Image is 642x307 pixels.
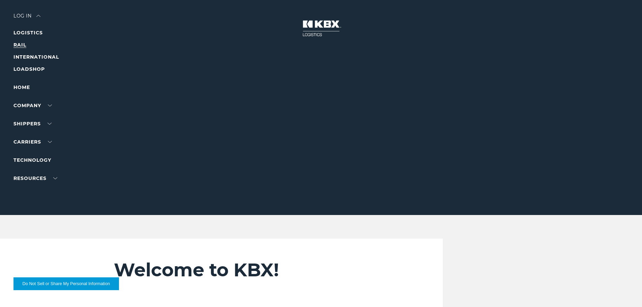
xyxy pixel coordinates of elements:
[296,13,346,43] img: kbx logo
[13,277,119,290] button: Do Not Sell or Share My Personal Information
[13,139,52,145] a: Carriers
[13,30,43,36] a: LOGISTICS
[36,15,40,17] img: arrow
[13,54,59,60] a: INTERNATIONAL
[13,66,45,72] a: LOADSHOP
[13,157,51,163] a: Technology
[13,84,30,90] a: Home
[13,42,26,48] a: RAIL
[13,102,52,109] a: Company
[13,175,57,181] a: RESOURCES
[114,259,403,281] h2: Welcome to KBX!
[13,121,52,127] a: SHIPPERS
[13,13,40,23] div: Log in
